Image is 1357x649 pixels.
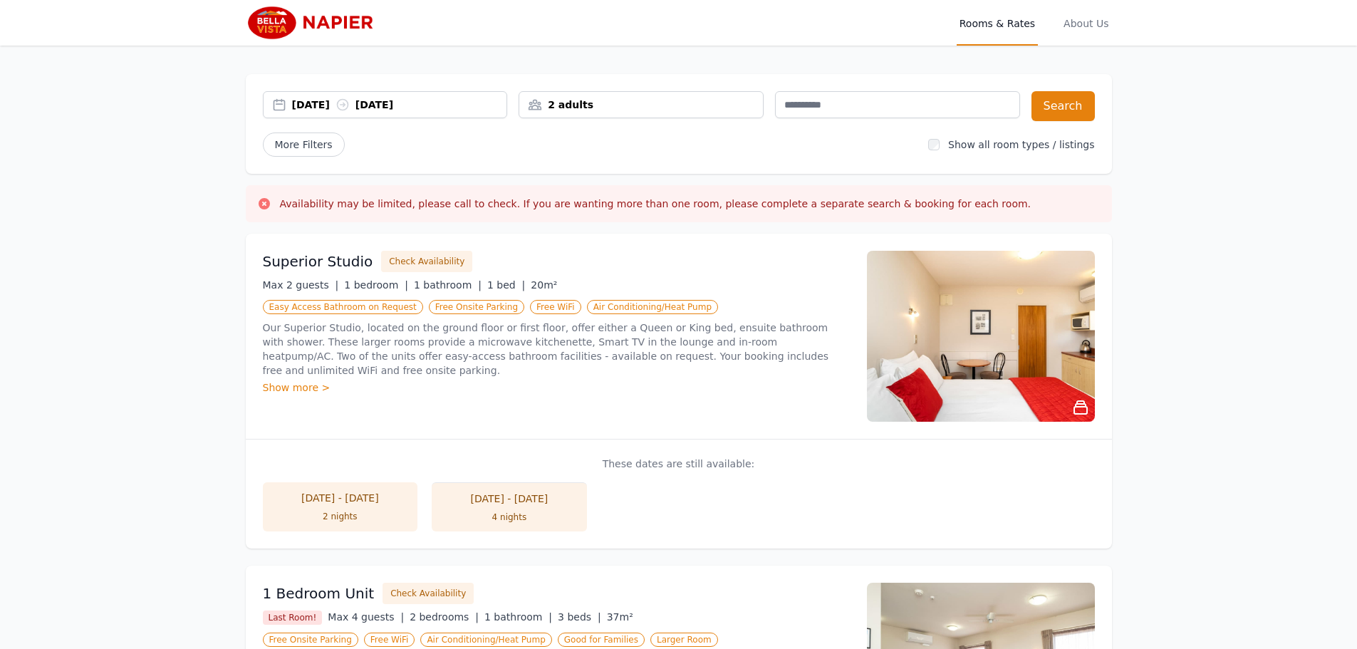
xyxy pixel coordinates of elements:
[263,583,375,603] h3: 1 Bedroom Unit
[531,279,557,291] span: 20m²
[263,321,850,378] p: Our Superior Studio, located on the ground floor or first floor, offer either a Queen or King bed...
[420,633,551,647] span: Air Conditioning/Heat Pump
[263,300,423,314] span: Easy Access Bathroom on Request
[446,512,573,523] div: 4 nights
[446,492,573,506] div: [DATE] - [DATE]
[263,279,339,291] span: Max 2 guests |
[364,633,415,647] span: Free WiFi
[607,611,633,623] span: 37m²
[558,633,645,647] span: Good for Families
[587,300,718,314] span: Air Conditioning/Heat Pump
[1031,91,1095,121] button: Search
[429,300,524,314] span: Free Onsite Parking
[263,251,373,271] h3: Superior Studio
[650,633,718,647] span: Larger Room
[277,511,404,522] div: 2 nights
[263,633,358,647] span: Free Onsite Parking
[530,300,581,314] span: Free WiFi
[263,611,323,625] span: Last Room!
[414,279,482,291] span: 1 bathroom |
[263,380,850,395] div: Show more >
[280,197,1031,211] h3: Availability may be limited, please call to check. If you are wanting more than one room, please ...
[263,133,345,157] span: More Filters
[487,279,525,291] span: 1 bed |
[292,98,507,112] div: [DATE] [DATE]
[277,491,404,505] div: [DATE] - [DATE]
[519,98,763,112] div: 2 adults
[558,611,601,623] span: 3 beds |
[344,279,408,291] span: 1 bedroom |
[948,139,1094,150] label: Show all room types / listings
[383,583,474,604] button: Check Availability
[410,611,479,623] span: 2 bedrooms |
[381,251,472,272] button: Check Availability
[328,611,404,623] span: Max 4 guests |
[484,611,552,623] span: 1 bathroom |
[246,6,383,40] img: Bella Vista Napier
[263,457,1095,471] p: These dates are still available:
